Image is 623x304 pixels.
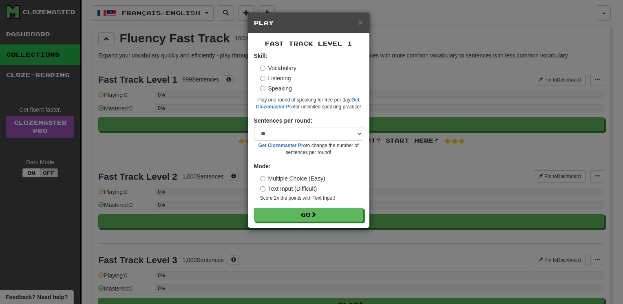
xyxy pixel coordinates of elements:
label: Speaking [260,84,292,93]
h5: Play [254,19,363,27]
small: Score 2x the points with Text Input ! [260,195,363,202]
input: Speaking [260,86,265,91]
label: Multiple Choice (Easy) [260,174,325,183]
label: Listening [260,74,291,82]
strong: Mode: [254,163,271,170]
label: Text Input (Difficult) [260,185,317,193]
button: Close [358,18,363,26]
small: to change the number of sentences per round! [254,142,363,156]
input: Vocabulary [260,66,265,71]
input: Multiple Choice (Easy) [260,176,265,181]
span: × [358,18,363,27]
input: Listening [260,76,265,81]
strong: Skill: [254,53,267,59]
label: Sentences per round: [254,117,313,125]
button: Go [254,208,363,222]
span: Fast Track Level 1 [265,40,352,47]
input: Text Input (Difficult) [260,186,265,192]
small: Play one round of speaking for free per day. for unlimited speaking practice! [254,97,363,110]
label: Vocabulary [260,64,296,72]
a: Get Clozemaster Pro [258,143,306,148]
